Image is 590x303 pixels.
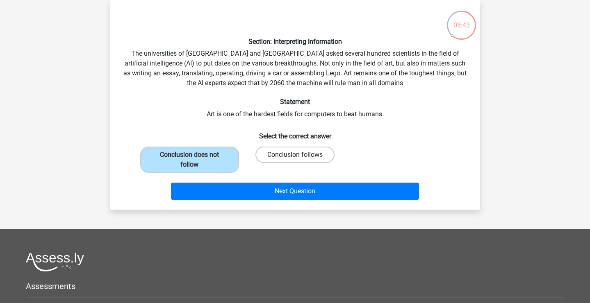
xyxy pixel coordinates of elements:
[114,7,477,203] div: The universities of [GEOGRAPHIC_DATA] and [GEOGRAPHIC_DATA] asked several hundred scientists in t...
[123,98,467,106] h6: Statement
[123,38,467,45] h6: Section: Interpreting Information
[255,147,335,163] label: Conclusion follows
[26,252,84,271] img: Assessly logo
[26,281,564,291] h5: Assessments
[446,10,477,30] div: 03:43
[123,126,467,140] h6: Select the correct answer
[140,147,239,173] label: Conclusion does not follow
[171,183,419,200] button: Next Question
